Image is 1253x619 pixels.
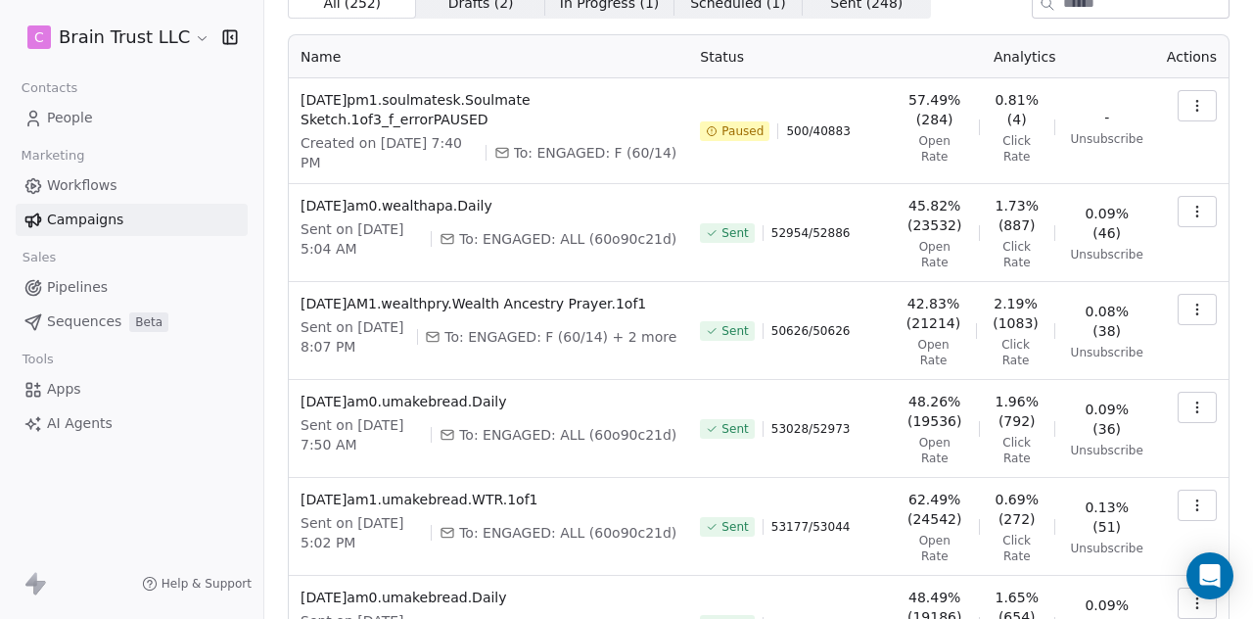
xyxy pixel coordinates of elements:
[301,317,409,357] span: Sent on [DATE] 8:07 PM
[47,210,123,230] span: Campaigns
[771,421,851,437] span: 53028 / 52973
[16,373,248,405] a: Apps
[301,490,676,509] span: [DATE]am1.umakebread.WTR.1of1
[459,425,676,445] span: To: ENGAGED: ALL (60o90c21d)
[16,407,248,440] a: AI Agents
[906,392,963,431] span: 48.26% (19536)
[47,108,93,128] span: People
[13,141,93,170] span: Marketing
[906,133,963,165] span: Open Rate
[16,271,248,304] a: Pipelines
[906,90,963,129] span: 57.49% (284)
[688,35,894,78] th: Status
[906,337,961,368] span: Open Rate
[721,123,764,139] span: Paused
[906,435,963,466] span: Open Rate
[786,123,850,139] span: 500 / 40883
[995,133,1038,165] span: Click Rate
[301,133,478,172] span: Created on [DATE] 7:40 PM
[721,519,748,535] span: Sent
[1104,108,1109,127] span: -
[301,90,676,129] span: [DATE]pm1.soulmatesk.Soulmate Sketch.1of3_f_errorPAUSED
[906,490,963,529] span: 62.49% (24542)
[721,323,748,339] span: Sent
[721,225,748,241] span: Sent
[906,294,961,333] span: 42.83% (21214)
[721,421,748,437] span: Sent
[1186,552,1233,599] div: Open Intercom Messenger
[301,588,676,607] span: [DATE]am0.umakebread.Daily
[301,392,676,411] span: [DATE]am0.umakebread.Daily
[1071,443,1143,458] span: Unsubscribe
[1071,345,1143,360] span: Unsubscribe
[47,175,117,196] span: Workflows
[995,196,1039,235] span: 1.73% (887)
[1155,35,1229,78] th: Actions
[142,576,252,592] a: Help & Support
[301,196,676,215] span: [DATE]am0.wealthapa.Daily
[14,345,62,374] span: Tools
[993,337,1039,368] span: Click Rate
[16,102,248,134] a: People
[1071,131,1143,147] span: Unsubscribe
[16,306,248,338] a: SequencesBeta
[995,490,1039,529] span: 0.69% (272)
[1071,302,1143,341] span: 0.08% (38)
[47,311,121,332] span: Sequences
[995,239,1039,270] span: Click Rate
[993,294,1039,333] span: 2.19% (1083)
[1071,247,1143,262] span: Unsubscribe
[906,239,963,270] span: Open Rate
[162,576,252,592] span: Help & Support
[47,379,81,400] span: Apps
[301,219,423,259] span: Sent on [DATE] 5:04 AM
[1071,204,1143,243] span: 0.09% (46)
[906,533,963,564] span: Open Rate
[301,415,423,454] span: Sent on [DATE] 7:50 AM
[895,35,1155,78] th: Analytics
[14,243,65,272] span: Sales
[16,204,248,236] a: Campaigns
[47,413,113,434] span: AI Agents
[459,229,676,249] span: To: ENGAGED: ALL (60o90c21d)
[771,323,851,339] span: 50626 / 50626
[995,392,1039,431] span: 1.96% (792)
[514,143,677,163] span: To: ENGAGED: F (60/14)
[771,519,851,535] span: 53177 / 53044
[771,225,851,241] span: 52954 / 52886
[34,27,44,47] span: C
[995,533,1039,564] span: Click Rate
[459,523,676,543] span: To: ENGAGED: ALL (60o90c21d)
[301,294,676,313] span: [DATE]AM1.wealthpry.Wealth Ancestry Prayer.1of1
[301,513,423,552] span: Sent on [DATE] 5:02 PM
[906,196,963,235] span: 45.82% (23532)
[995,90,1038,129] span: 0.81% (4)
[129,312,168,332] span: Beta
[1071,498,1143,537] span: 0.13% (51)
[23,21,209,54] button: CBrain Trust LLC
[16,169,248,202] a: Workflows
[1071,541,1143,556] span: Unsubscribe
[47,277,108,298] span: Pipelines
[1071,400,1143,439] span: 0.09% (36)
[289,35,688,78] th: Name
[13,73,86,103] span: Contacts
[995,435,1039,466] span: Click Rate
[59,24,190,50] span: Brain Trust LLC
[444,327,676,347] span: To: ENGAGED: F (60/14) + 2 more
